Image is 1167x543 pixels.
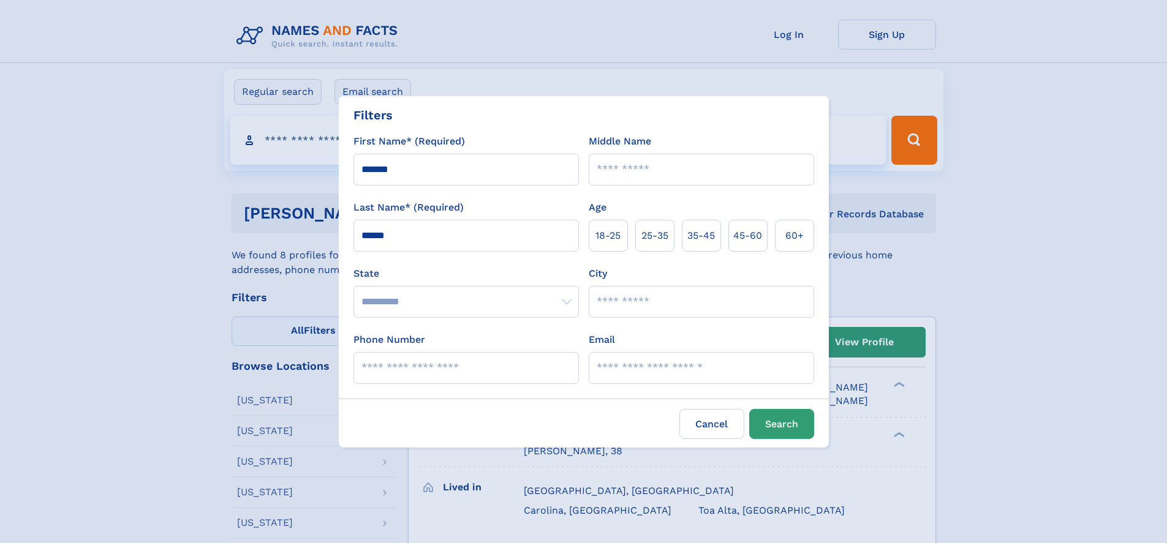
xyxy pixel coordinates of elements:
span: 45‑60 [733,228,762,243]
label: Last Name* (Required) [353,200,464,215]
span: 18‑25 [595,228,621,243]
div: Filters [353,106,393,124]
span: 60+ [785,228,804,243]
label: Cancel [679,409,744,439]
label: Age [589,200,606,215]
label: Phone Number [353,332,425,347]
button: Search [749,409,814,439]
label: Middle Name [589,134,651,149]
span: 35‑45 [687,228,715,243]
label: Email [589,332,615,347]
label: First Name* (Required) [353,134,465,149]
label: City [589,266,607,281]
label: State [353,266,579,281]
span: 25‑35 [641,228,668,243]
